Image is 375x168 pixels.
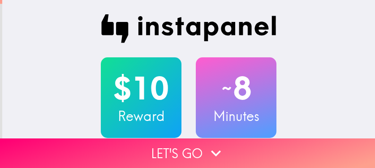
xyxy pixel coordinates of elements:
[101,14,276,43] img: Instapanel
[196,70,276,107] h2: 8
[220,75,233,102] span: ~
[196,107,276,125] h3: Minutes
[101,70,181,107] h2: $10
[101,107,181,125] h3: Reward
